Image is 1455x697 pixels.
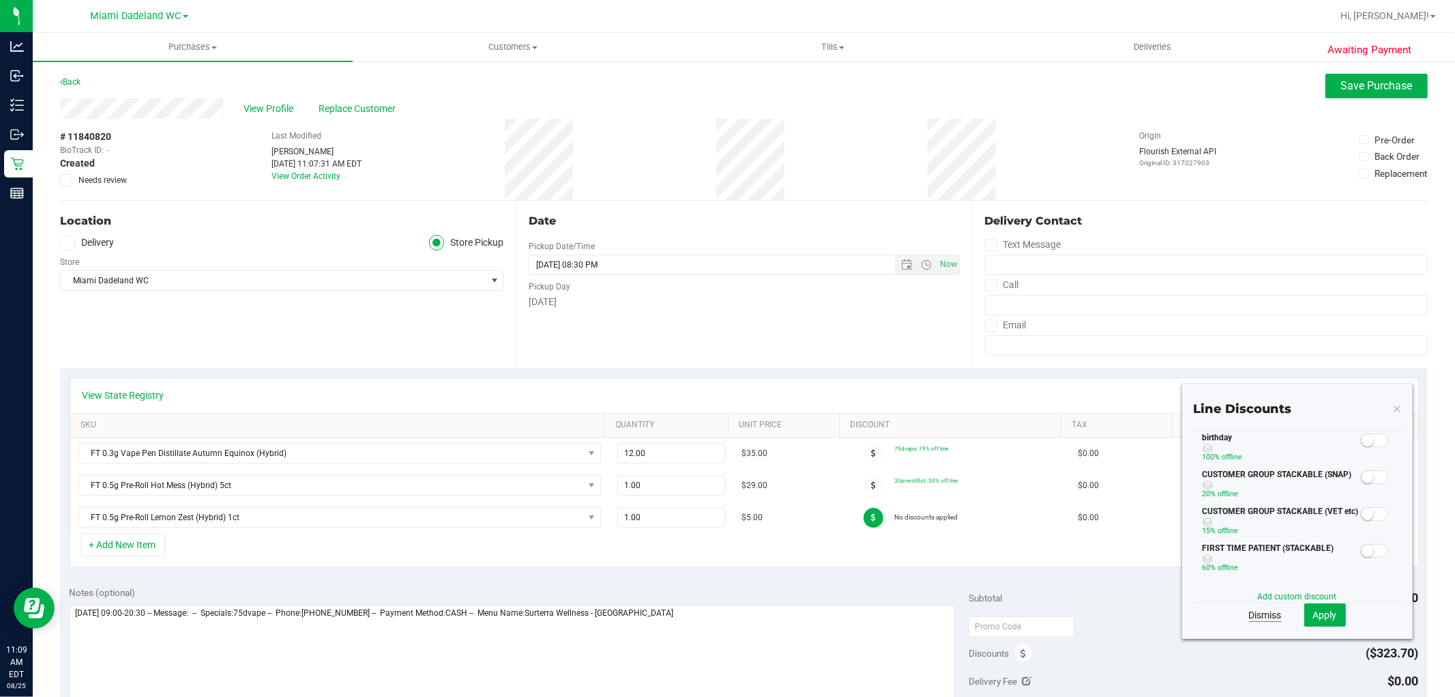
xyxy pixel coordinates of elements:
span: Line Discounts [1193,401,1291,416]
span: Open the date view [895,259,918,270]
button: Save Purchase [1325,74,1428,98]
label: Email [985,315,1027,335]
span: $0.00 [1078,447,1099,460]
span: Awaiting Payment [1327,42,1411,58]
p: off [1203,525,1360,537]
a: View Order Activity [271,171,340,181]
label: Pickup Date/Time [529,240,595,253]
span: line [1233,453,1243,461]
div: Location [60,213,503,229]
span: line [1229,526,1239,535]
span: Needs review [78,174,127,186]
span: 100% [1203,453,1220,461]
a: SKU [80,420,600,431]
span: Created [60,156,95,171]
div: Replacement [1375,167,1428,180]
p: off [1203,562,1360,574]
label: Delivery [60,235,115,251]
a: Discount [850,420,1056,431]
span: Customers [353,41,672,53]
inline-svg: Reports [10,186,24,200]
span: Discounts [969,641,1009,666]
span: - [107,144,109,156]
label: Store Pickup [429,235,504,251]
input: 1.00 [618,476,724,495]
inline-svg: Outbound [10,128,24,141]
div: CUSTOMER GROUP STACKABLE (VET etc) [1193,505,1359,542]
span: Subtotal [969,593,1002,603]
div: FIRST TIME PATIENT (STACKABLE) [1193,542,1359,579]
span: NO DATA FOUND [78,443,601,464]
iframe: Resource center [14,588,55,629]
span: select [486,271,503,290]
p: 11:09 AM EDT [6,644,27,681]
div: Date [529,213,959,229]
span: Set Current date [937,255,960,274]
span: line [1229,563,1239,572]
label: Pickup Day [529,281,570,293]
a: View State Registry [83,388,164,402]
i: Edit Delivery Fee [1023,677,1032,686]
div: [PERSON_NAME] [271,145,362,158]
p: 08/25 [6,681,27,691]
div: Delivery Contact [985,213,1428,229]
span: Miami Dadeland WC [61,271,486,290]
span: No discounts applied [894,513,958,521]
div: Pre-Order [1375,133,1415,147]
input: 1.00 [618,508,724,527]
span: FT 0.3g Vape Pen Distillate Autumn Equinox (Hybrid) [79,444,583,463]
a: Back [60,77,80,87]
span: 75dvape: 75% off line [894,445,948,452]
button: + Add New Item [80,533,165,556]
span: 30preroll5ct: 30% off line [894,477,958,484]
inline-svg: Inventory [10,98,24,112]
label: Last Modified [271,130,321,142]
span: Tills [673,41,992,53]
span: Delivery Fee [969,676,1017,687]
a: Add custom discount [1258,592,1337,601]
span: ($323.70) [1366,646,1419,660]
input: Format: (999) 999-9999 [985,255,1428,275]
span: $35.00 [741,447,767,460]
inline-svg: Retail [10,157,24,171]
span: Discount can be combined with other discounts [1203,444,1360,453]
label: Origin [1139,130,1161,142]
span: View Profile [244,102,298,116]
a: Purchases [33,33,353,61]
span: $0.00 [1388,674,1419,688]
span: Notes (optional) [70,587,136,598]
span: Open the time view [915,259,938,270]
a: Tills [673,33,993,61]
p: off [1203,451,1360,464]
inline-svg: Analytics [10,40,24,53]
span: FT 0.5g Pre-Roll Lemon Zest (Hybrid) 1ct [79,508,583,527]
span: Discount can be combined with other discounts [1203,517,1360,527]
input: Promo Code [969,616,1074,637]
span: Hi, [PERSON_NAME]! [1340,10,1429,21]
span: Purchases [33,41,353,53]
span: Replace Customer [319,102,400,116]
span: 15% [1203,526,1216,535]
div: birthday [1193,431,1359,468]
div: Back Order [1375,150,1420,163]
span: BioTrack ID: [60,144,104,156]
span: $0.00 [1078,511,1099,524]
input: 12.00 [618,444,724,463]
span: # 11840820 [60,130,111,144]
a: Unit Price [739,420,834,431]
button: Apply [1304,603,1346,627]
a: Deliveries [993,33,1312,61]
p: Original ID: 317027903 [1139,158,1216,168]
a: Quantity [616,420,723,431]
span: Miami Dadeland WC [91,10,181,22]
a: Customers [353,33,673,61]
div: CUSTOMER GROUP STACKABLE (SNAP) [1193,468,1359,505]
div: Flourish External API [1139,145,1216,168]
span: Apply [1313,610,1337,621]
span: Save Purchase [1341,79,1413,92]
a: Dismiss [1249,608,1282,622]
span: line [1229,489,1239,498]
label: Call [985,275,1019,295]
input: Format: (999) 999-9999 [985,295,1428,315]
p: off [1203,488,1360,500]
